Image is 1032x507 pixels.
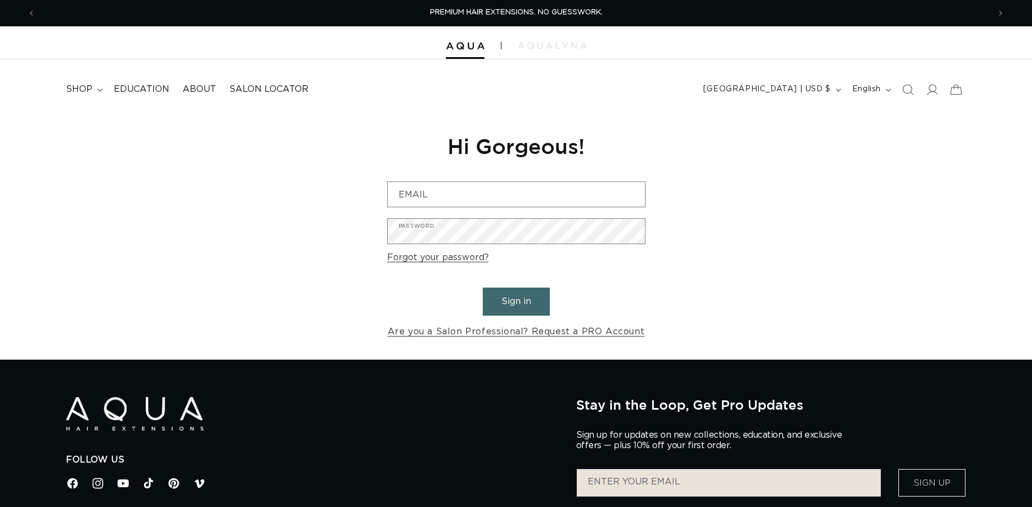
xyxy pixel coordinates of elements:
h1: Hi Gorgeous! [387,133,645,159]
summary: Search [896,78,920,102]
span: Education [114,84,169,95]
input: Email [388,182,645,207]
img: aqualyna.com [518,42,587,49]
button: English [846,79,896,100]
summary: shop [59,77,107,102]
a: Salon Locator [223,77,315,102]
img: Aqua Hair Extensions [446,42,484,50]
span: PREMIUM HAIR EXTENSIONS. NO GUESSWORK. [430,9,603,16]
a: Education [107,77,176,102]
span: [GEOGRAPHIC_DATA] | USD $ [703,84,831,95]
span: shop [66,84,92,95]
button: [GEOGRAPHIC_DATA] | USD $ [697,79,846,100]
button: Next announcement [989,3,1013,24]
img: Aqua Hair Extensions [66,397,203,431]
span: Salon Locator [229,84,308,95]
p: Sign up for updates on new collections, education, and exclusive offers — plus 10% off your first... [576,430,851,451]
button: Previous announcement [19,3,43,24]
button: Sign in [483,288,550,316]
h2: Follow Us [66,454,560,466]
a: About [176,77,223,102]
a: Forgot your password? [387,250,489,266]
button: Sign Up [898,469,965,497]
h2: Stay in the Loop, Get Pro Updates [576,397,966,412]
span: About [183,84,216,95]
span: English [852,84,881,95]
input: ENTER YOUR EMAIL [577,469,881,497]
a: Are you a Salon Professional? Request a PRO Account [388,324,645,340]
